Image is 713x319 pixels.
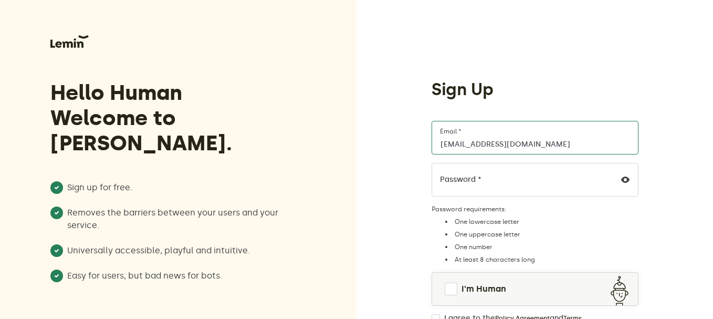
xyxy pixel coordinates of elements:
[50,270,300,282] li: Easy for users, but bad news for bots.
[440,127,462,136] label: Email *
[432,79,494,100] h1: Sign Up
[442,243,638,251] li: One number
[50,244,300,257] li: Universally accessible, playful and intuitive.
[442,230,638,239] li: One uppercase letter
[50,207,300,232] li: Removes the barriers between your users and your service.
[50,181,300,194] li: Sign up for free.
[50,80,300,156] h3: Hello Human Welcome to [PERSON_NAME].
[440,176,481,184] label: Password *
[442,255,638,264] li: At least 8 characters long
[442,218,638,226] li: One lowercase letter
[432,205,638,213] label: Password requirements:
[432,121,638,155] input: Email *
[462,283,506,295] span: I'm Human
[50,35,89,48] img: Lemin logo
